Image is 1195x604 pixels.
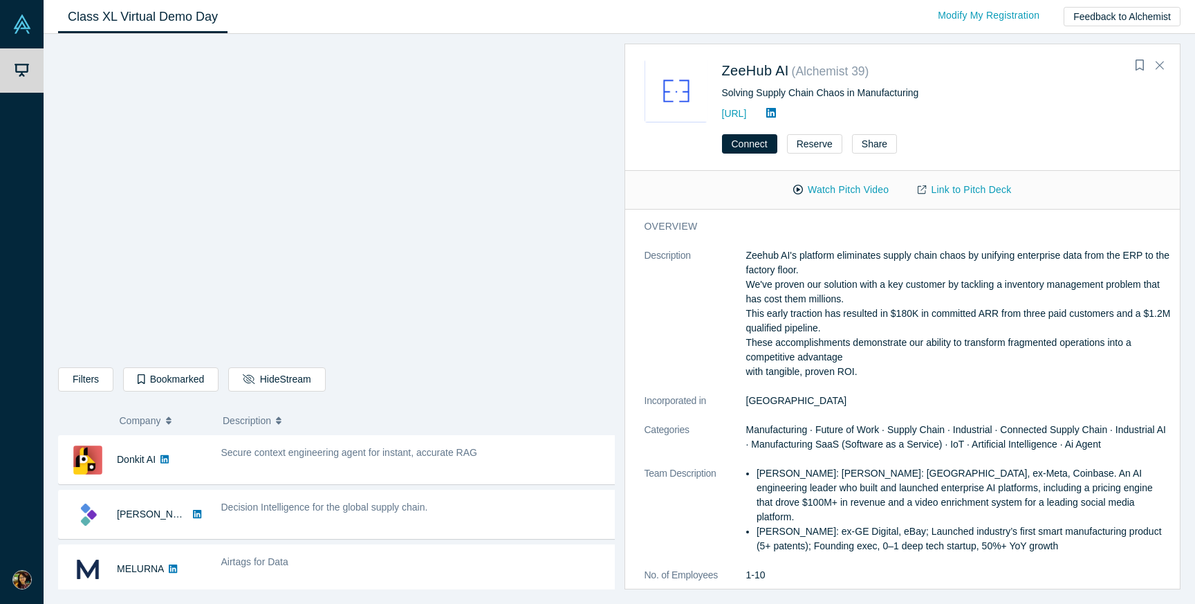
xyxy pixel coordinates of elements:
[58,367,113,392] button: Filters
[746,568,1171,583] dd: 1-10
[1130,56,1149,75] button: Bookmark
[645,248,746,394] dt: Description
[223,406,271,435] span: Description
[12,15,32,34] img: Alchemist Vault Logo
[645,568,746,597] dt: No. of Employees
[228,367,325,392] button: HideStream
[59,45,614,357] iframe: Alchemist Class XL Demo Day: Vault
[722,63,789,78] a: ZeeHub AI
[120,406,161,435] span: Company
[120,406,209,435] button: Company
[903,178,1026,202] a: Link to Pitch Deck
[117,563,164,574] a: MELURNA
[923,3,1054,28] a: Modify My Registration
[746,248,1171,379] p: Zeehub AI's platform eliminates supply chain chaos by unifying enterprise data from the ERP to th...
[221,447,477,458] span: Secure context engineering agent for instant, accurate RAG
[757,524,1171,553] p: [PERSON_NAME]: ex‑GE Digital, eBay; Launched industry’s first smart manufacturing product (5+ pat...
[746,424,1167,450] span: Manufacturing · Future of Work · Supply Chain · Industrial · Connected Supply Chain · Industrial ...
[757,466,1171,524] p: [PERSON_NAME]: [PERSON_NAME]: [GEOGRAPHIC_DATA], ex-Meta, Coinbase. An AI engineering leader who ...
[645,466,746,568] dt: Team Description
[645,423,746,466] dt: Categories
[117,454,156,465] a: Donkit AI
[645,60,707,122] img: ZeeHub AI's Logo
[123,367,219,392] button: Bookmarked
[1149,55,1170,77] button: Close
[73,446,102,475] img: Donkit AI's Logo
[223,406,605,435] button: Description
[746,394,1171,408] dd: [GEOGRAPHIC_DATA]
[73,555,102,584] img: MELURNA's Logo
[792,64,869,78] small: ( Alchemist 39 )
[722,108,747,119] a: [URL]
[722,86,1161,100] div: Solving Supply Chain Chaos in Manufacturing
[12,570,32,589] img: Kathy Le's Account
[117,509,196,520] a: [PERSON_NAME]
[787,134,842,154] button: Reserve
[221,556,288,567] span: Airtags for Data
[645,219,1152,234] h3: overview
[722,134,777,154] button: Connect
[779,178,903,202] button: Watch Pitch Video
[58,1,228,33] a: Class XL Virtual Demo Day
[1064,7,1180,26] button: Feedback to Alchemist
[852,134,897,154] button: Share
[221,502,428,513] span: Decision Intelligence for the global supply chain.
[645,394,746,423] dt: Incorporated in
[73,500,102,529] img: Kimaru AI's Logo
